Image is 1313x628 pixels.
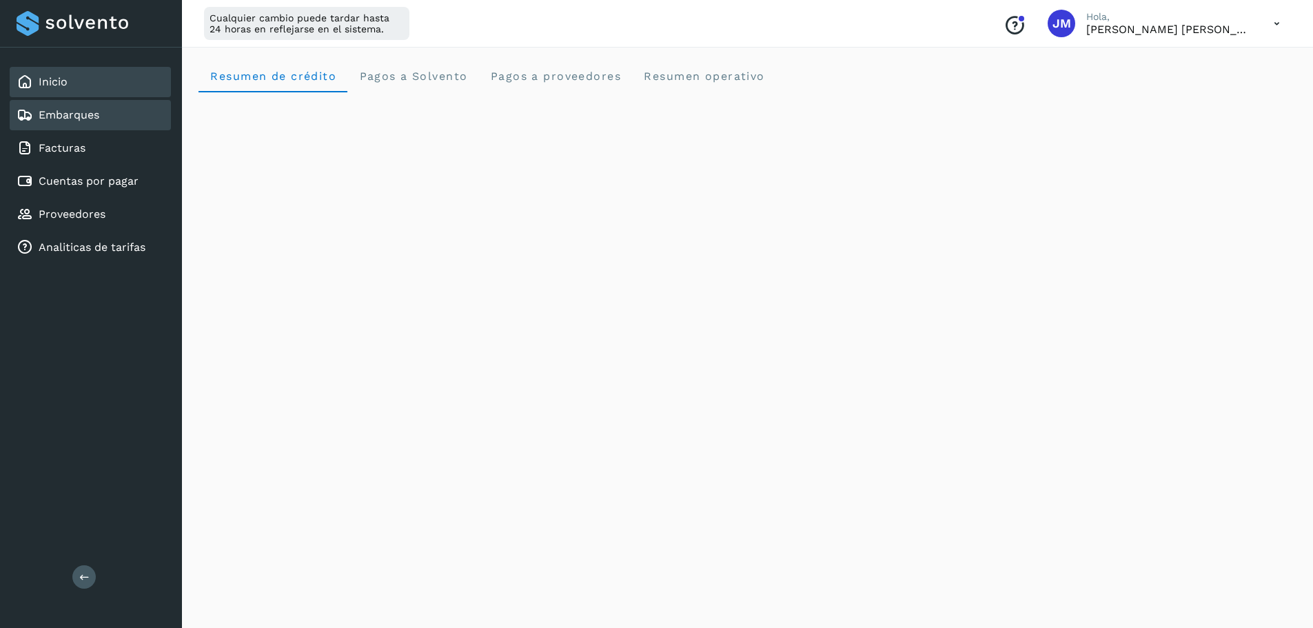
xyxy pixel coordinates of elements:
div: Embarques [10,100,171,130]
div: Analiticas de tarifas [10,232,171,263]
a: Facturas [39,141,85,154]
span: Pagos a proveedores [489,70,621,83]
a: Inicio [39,75,68,88]
a: Embarques [39,108,99,121]
span: Pagos a Solvento [358,70,467,83]
span: Resumen de crédito [210,70,336,83]
div: Inicio [10,67,171,97]
span: Resumen operativo [643,70,765,83]
div: Cualquier cambio puede tardar hasta 24 horas en reflejarse en el sistema. [204,7,409,40]
div: Proveedores [10,199,171,230]
a: Cuentas por pagar [39,174,139,188]
a: Proveedores [39,207,105,221]
div: Cuentas por pagar [10,166,171,196]
div: Facturas [10,133,171,163]
p: Jairo Mendez Sastre [1086,23,1252,36]
a: Analiticas de tarifas [39,241,145,254]
p: Hola, [1086,11,1252,23]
